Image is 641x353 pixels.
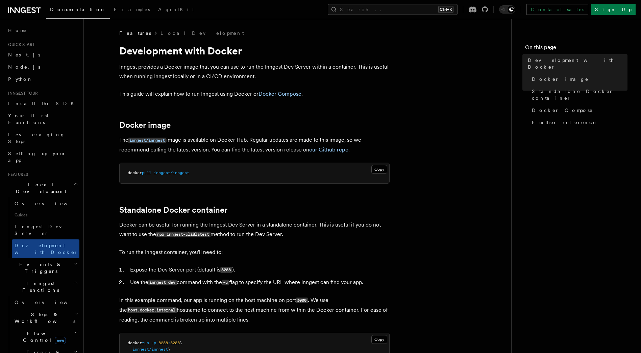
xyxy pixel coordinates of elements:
[158,7,194,12] span: AgentKit
[110,2,154,18] a: Examples
[529,85,627,104] a: Standalone Docker container
[371,335,387,344] button: Copy
[532,76,589,83] span: Docker image
[128,170,142,175] span: docker
[119,89,390,99] p: This guide will explain how to run Inngest using Docker or .
[12,239,79,258] a: Development with Docker
[5,24,79,37] a: Home
[154,2,198,18] a: AgentKit
[8,76,33,82] span: Python
[8,101,78,106] span: Install the SDK
[371,165,387,174] button: Copy
[12,327,79,346] button: Flow Controlnew
[15,243,78,255] span: Development with Docker
[50,7,106,12] span: Documentation
[328,4,458,15] button: Search...Ctrl+K
[12,296,79,308] a: Overview
[12,311,75,325] span: Steps & Workflows
[499,5,515,14] button: Toggle dark mode
[114,7,150,12] span: Examples
[128,137,166,143] a: inngest/inngest
[119,296,390,325] p: In this example command, our app is running on the host machine on port . We use the hostname to ...
[119,248,390,257] p: To run the Inngest container, you'll need to:
[168,340,170,345] span: :
[128,340,142,345] span: docker
[5,277,79,296] button: Inngest Functions
[127,307,177,313] code: host.docker.internal
[525,43,627,54] h4: On this page
[12,210,79,220] span: Guides
[528,57,627,70] span: Development with Docker
[296,298,308,303] code: 3000
[526,4,588,15] a: Contact sales
[12,330,74,344] span: Flow Control
[161,30,244,37] a: Local Development
[309,146,348,153] a: our Github repo
[156,232,211,237] code: npx inngest-cli@latest
[8,64,40,70] span: Node.js
[529,104,627,116] a: Docker Compose
[168,347,170,352] span: \
[12,220,79,239] a: Inngest Dev Server
[220,267,232,273] code: 8288
[8,52,40,57] span: Next.js
[532,88,627,101] span: Standalone Docker container
[132,347,168,352] span: inngest/inngest
[5,172,28,177] span: Features
[5,73,79,85] a: Python
[119,135,390,155] p: The image is available on Docker Hub. Regular updates are made to this image, so we recommend pul...
[5,147,79,166] a: Setting up your app
[438,6,453,13] kbd: Ctrl+K
[5,179,79,197] button: Local Development
[12,308,79,327] button: Steps & Workflows
[151,340,156,345] span: -p
[5,61,79,73] a: Node.js
[5,261,74,275] span: Events & Triggers
[5,280,73,293] span: Inngest Functions
[532,107,593,114] span: Docker Compose
[154,170,189,175] span: inngest/inngest
[5,181,74,195] span: Local Development
[128,138,166,143] code: inngest/inngest
[12,197,79,210] a: Overview
[15,300,84,305] span: Overview
[525,54,627,73] a: Development with Docker
[148,280,177,285] code: inngest dev
[5,110,79,128] a: Your first Functions
[119,30,151,37] span: Features
[119,205,227,215] a: Standalone Docker container
[5,91,38,96] span: Inngest tour
[15,201,84,206] span: Overview
[258,91,301,97] a: Docker Compose
[529,73,627,85] a: Docker image
[142,340,149,345] span: run
[142,170,151,175] span: pull
[170,340,180,345] span: 8288
[591,4,636,15] a: Sign Up
[119,120,171,130] a: Docker image
[128,278,390,287] li: Use the command with the flag to specify the URL where Inngest can find your app.
[5,97,79,110] a: Install the SDK
[529,116,627,128] a: Further reference
[5,128,79,147] a: Leveraging Steps
[180,340,182,345] span: \
[8,151,66,163] span: Setting up your app
[8,27,27,34] span: Home
[15,224,72,236] span: Inngest Dev Server
[8,113,48,125] span: Your first Functions
[119,62,390,81] p: Inngest provides a Docker image that you can use to run the Inngest Dev Server within a container...
[532,119,596,126] span: Further reference
[158,340,168,345] span: 8288
[119,220,390,239] p: Docker can be useful for running the Inngest Dev Server in a standalone container. This is useful...
[5,49,79,61] a: Next.js
[5,197,79,258] div: Local Development
[8,132,65,144] span: Leveraging Steps
[46,2,110,19] a: Documentation
[119,45,390,57] h1: Development with Docker
[55,337,66,344] span: new
[128,265,390,275] li: Expose the Dev Server port (default is ).
[222,280,229,285] code: -u
[5,42,35,47] span: Quick start
[5,258,79,277] button: Events & Triggers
